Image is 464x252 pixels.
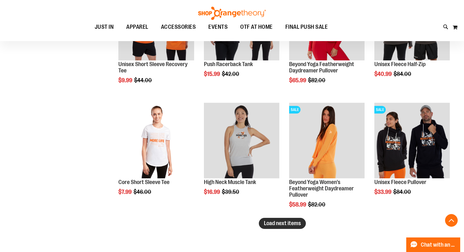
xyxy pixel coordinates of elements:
div: product [201,100,283,211]
a: Beyond Yoga Featherweight Daydreamer Pullover [289,61,354,74]
a: FINAL PUSH SALE [279,20,334,34]
span: Load next items [264,220,301,226]
span: $33.99 [374,189,392,195]
span: $65.99 [289,77,307,83]
span: $84.00 [394,71,412,77]
span: SALE [374,106,386,114]
span: $16.99 [204,189,221,195]
span: $40.99 [374,71,393,77]
img: Product image for Unisex Fleece Pullover [374,103,450,178]
span: $15.99 [204,71,221,77]
span: $42.00 [222,71,240,77]
img: Product image for High Neck Muscle Tank [204,103,279,178]
a: ACCESSORIES [155,20,202,34]
a: Unisex Fleece Half-Zip [374,61,425,67]
span: JUST IN [95,20,114,34]
a: APPAREL [120,20,155,34]
a: Beyond Yoga Women's Featherweight Daydreamer Pullover [289,179,354,198]
a: High Neck Muscle Tank [204,179,256,185]
div: product [115,100,197,211]
a: EVENTS [202,20,234,34]
span: $82.00 [308,77,326,83]
a: Core Short Sleeve Tee [118,179,170,185]
span: Chat with an Expert [421,242,456,248]
span: $7.99 [118,189,133,195]
span: $46.00 [134,189,152,195]
a: Push Racerback Tank [204,61,253,67]
span: $44.00 [134,77,153,83]
a: Product image for Beyond Yoga Womens Featherweight Daydreamer PulloverSALE [289,103,365,179]
a: Product image for High Neck Muscle Tank [204,103,279,179]
img: Product image for Beyond Yoga Womens Featherweight Daydreamer Pullover [289,103,365,178]
a: Unisex Short Sleeve Recovery Tee [118,61,187,74]
div: product [371,100,453,211]
span: FINAL PUSH SALE [285,20,328,34]
img: Shop Orangetheory [197,7,267,20]
img: Product image for Core Short Sleeve Tee [118,103,194,178]
button: Back To Top [445,214,458,227]
span: $9.99 [118,77,133,83]
span: $82.00 [308,201,326,208]
a: Product image for Unisex Fleece PulloverSALE [374,103,450,179]
span: $39.50 [222,189,240,195]
span: $58.99 [289,201,307,208]
a: JUST IN [88,20,120,34]
span: APPAREL [126,20,148,34]
span: SALE [289,106,300,114]
button: Chat with an Expert [406,237,461,252]
div: product [286,100,368,224]
span: EVENTS [208,20,228,34]
a: Unisex Fleece Pullover [374,179,426,185]
a: OTF AT HOME [234,20,279,34]
span: OTF AT HOME [240,20,273,34]
button: Load next items [259,218,306,229]
a: Product image for Core Short Sleeve Tee [118,103,194,179]
span: $84.00 [393,189,412,195]
span: ACCESSORIES [161,20,196,34]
